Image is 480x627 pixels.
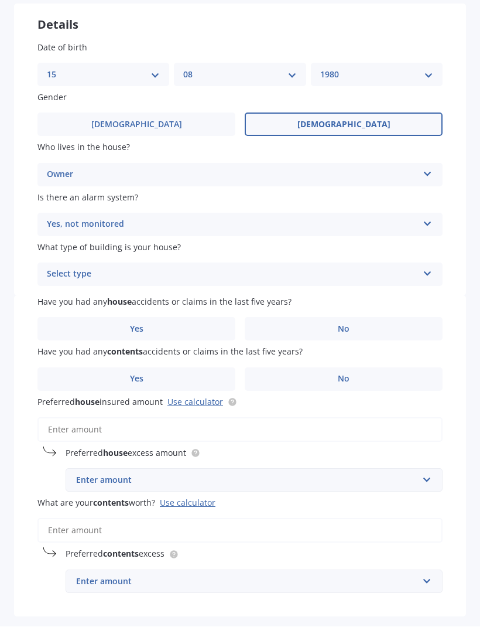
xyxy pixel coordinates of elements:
[37,42,87,53] span: Date of birth
[37,297,292,308] span: Have you had any accidents or claims in the last five years?
[37,242,181,253] span: What type of building is your house?
[37,347,303,358] span: Have you had any accidents or claims in the last five years?
[37,418,443,442] input: Enter amount
[103,448,128,459] b: house
[14,4,466,32] div: Details
[103,549,139,560] b: contents
[66,549,164,560] span: Preferred excess
[297,120,390,130] span: [DEMOGRAPHIC_DATA]
[37,192,138,203] span: Is there an alarm system?
[76,575,418,588] div: Enter amount
[47,218,418,232] div: Yes, not monitored
[37,497,155,509] span: What are your worth?
[37,397,163,408] span: Preferred insured amount
[130,325,143,335] span: Yes
[37,519,443,543] input: Enter amount
[66,448,186,459] span: Preferred excess amount
[130,374,143,384] span: Yes
[76,474,418,487] div: Enter amount
[338,325,349,335] span: No
[338,374,349,384] span: No
[37,142,130,154] span: Who lives in the house?
[107,297,132,308] b: house
[167,397,223,408] a: Use calculator
[37,92,67,103] span: Gender
[160,497,215,509] div: Use calculator
[107,347,143,358] b: contents
[47,268,418,282] div: Select type
[47,168,418,182] div: Owner
[91,120,182,130] span: [DEMOGRAPHIC_DATA]
[93,497,129,509] b: contents
[75,397,100,408] b: house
